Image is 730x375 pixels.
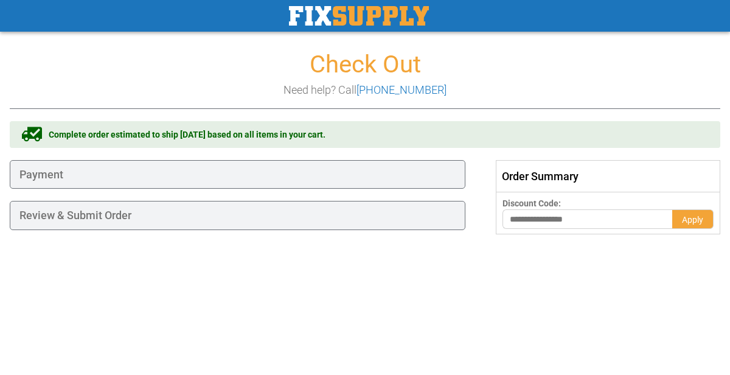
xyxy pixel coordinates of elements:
[10,160,465,189] div: Payment
[10,201,465,230] div: Review & Submit Order
[682,215,703,225] span: Apply
[49,128,325,141] span: Complete order estimated to ship [DATE] based on all items in your cart.
[10,51,720,78] h1: Check Out
[672,209,714,229] button: Apply
[496,160,720,193] span: Order Summary
[289,6,429,26] img: Fix Industrial Supply
[502,198,561,208] span: Discount Code:
[289,6,429,26] a: store logo
[10,84,720,96] h3: Need help? Call
[356,83,447,96] a: [PHONE_NUMBER]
